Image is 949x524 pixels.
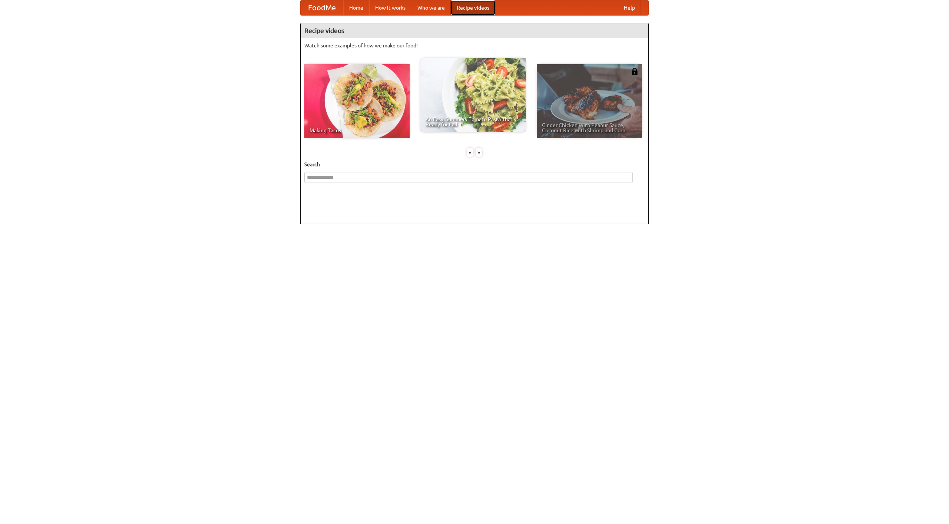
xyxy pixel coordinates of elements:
p: Watch some examples of how we make our food! [304,42,645,49]
h5: Search [304,161,645,168]
a: How it works [369,0,411,15]
a: FoodMe [301,0,343,15]
div: » [476,148,482,157]
a: Who we are [411,0,451,15]
span: An Easy, Summery Tomato Pasta That's Ready for Fall [426,117,520,127]
a: Making Tacos [304,64,410,138]
img: 483408.png [631,68,638,75]
a: Home [343,0,369,15]
a: Help [618,0,641,15]
a: Recipe videos [451,0,495,15]
span: Making Tacos [310,128,404,133]
a: An Easy, Summery Tomato Pasta That's Ready for Fall [420,58,526,132]
div: « [467,148,473,157]
h4: Recipe videos [301,23,648,38]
